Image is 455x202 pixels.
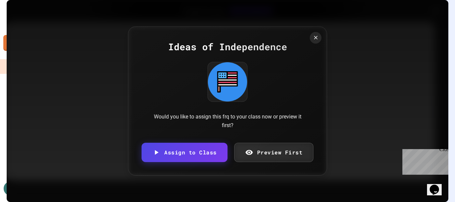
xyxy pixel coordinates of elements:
div: Would you like to assign this frq to your class now or preview it first? [148,112,307,129]
iframe: chat widget [400,146,448,175]
div: Ideas of Independence [142,40,313,54]
a: Assign to Class [142,143,227,162]
div: Chat with us now!Close [3,3,46,42]
a: Preview First [234,143,314,162]
img: Ideas of Independence [208,62,247,101]
iframe: chat widget [427,175,448,195]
